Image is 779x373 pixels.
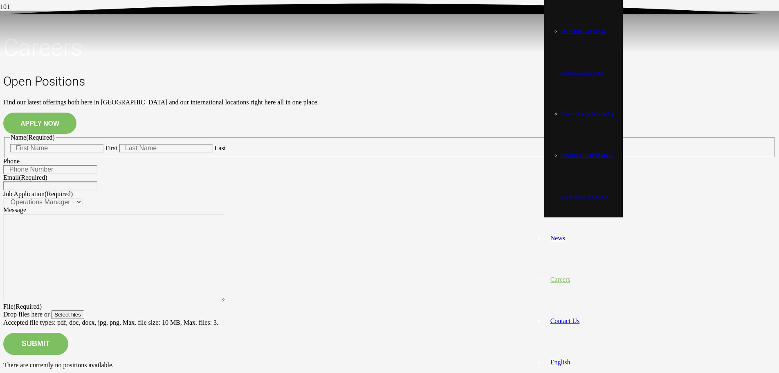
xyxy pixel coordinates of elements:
a: logo_EcoTech_ASDR_RGB [157,131,453,275]
span: (Required) [13,303,42,310]
span: APPLY NOW [20,120,59,127]
span: Drop files here or [3,311,49,318]
span: (Required) [45,190,73,197]
label: Last [215,145,226,151]
div: There are currently no positions available. [3,362,776,369]
a: Careers [544,276,577,283]
label: Phone [3,158,20,165]
input: First Name [10,144,104,153]
h3: Open Positions [3,74,776,89]
label: File [3,303,42,310]
span: Accepted file types: pdf, doc, docx, jpg, png, Max. file size: 10 MB, Max. files: 3. [3,319,218,326]
button: Select files [51,310,84,319]
a: Passive Sludge Dewatering [561,111,614,117]
label: Email [3,174,47,181]
input: Phone Number [3,165,97,174]
span: Contact Us [550,317,580,324]
p: Find our latest offerings both here in [GEOGRAPHIC_DATA] and our international locations right he... [3,99,776,106]
a: News [544,235,571,242]
span: English [550,359,570,366]
span: (Required) [26,134,54,141]
a: Preventive Ice Breaking & Spring Flood Mitigation [561,152,613,199]
span: Careers [550,276,570,283]
input: SUBMIT [3,333,68,355]
a: English [544,359,577,366]
a: Operational Support & Infrastructure Projects [561,28,606,75]
input: Last Name [119,144,213,153]
legend: Name [10,134,56,141]
label: Message [3,206,26,213]
button: APPLY NOW [3,113,76,134]
a: Contact Us [544,317,586,324]
span: News [550,235,565,242]
label: Job Application [3,190,73,197]
span: (Required) [19,174,47,181]
label: First [106,145,117,151]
